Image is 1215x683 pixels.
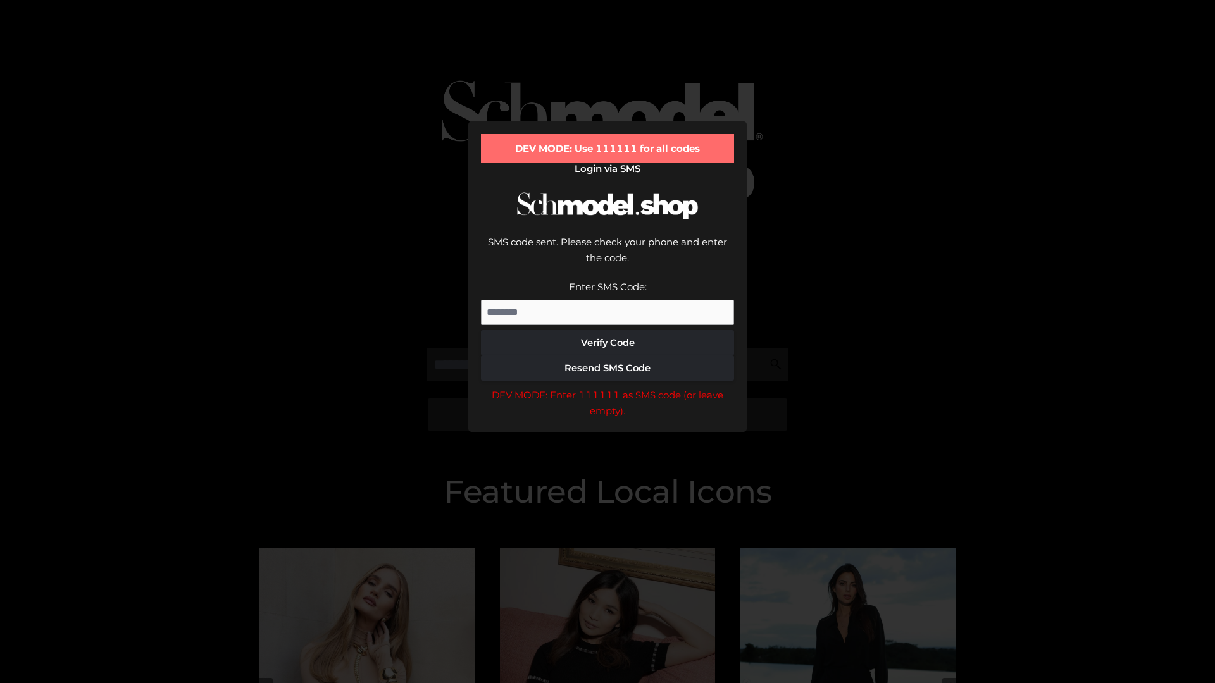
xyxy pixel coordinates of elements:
[481,330,734,355] button: Verify Code
[513,181,702,231] img: Schmodel Logo
[481,163,734,175] h2: Login via SMS
[481,234,734,279] div: SMS code sent. Please check your phone and enter the code.
[481,355,734,381] button: Resend SMS Code
[481,387,734,419] div: DEV MODE: Enter 111111 as SMS code (or leave empty).
[569,281,647,293] label: Enter SMS Code:
[481,134,734,163] div: DEV MODE: Use 111111 for all codes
